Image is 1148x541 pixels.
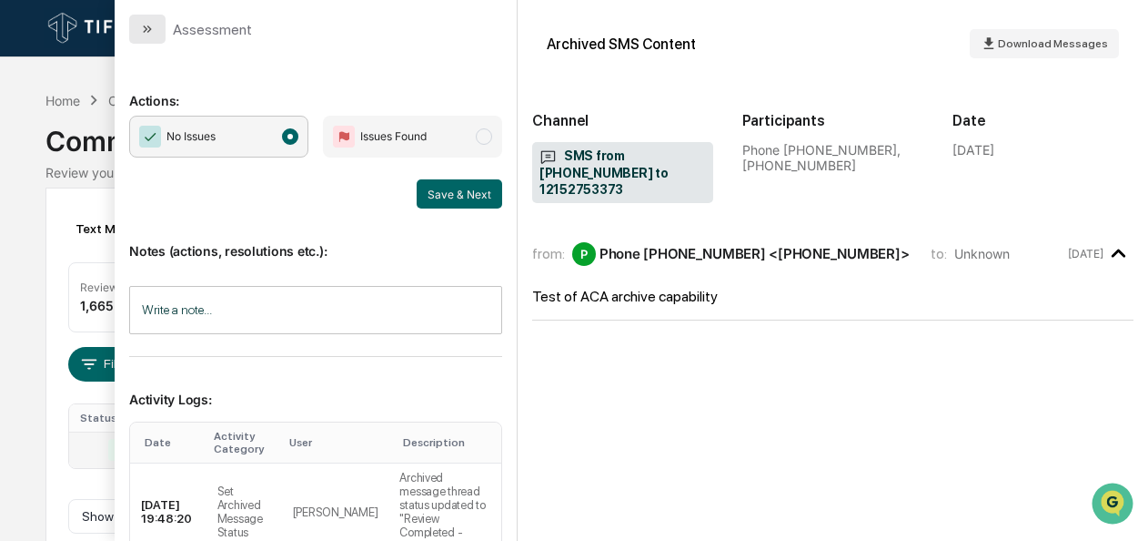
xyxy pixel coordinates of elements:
img: Checkmark [139,126,161,148]
button: Download Messages [970,29,1119,58]
div: Communications Archive [108,93,256,108]
h2: Date [952,112,1133,129]
button: Save & Next [417,179,502,209]
div: Archived SMS Content [547,36,696,53]
div: 🗄️ [132,230,146,245]
span: SMS from [PHONE_NUMBER] to 12152753373 [539,148,706,199]
h2: Channel [532,112,713,129]
div: 🖐️ [18,230,33,245]
img: 1746055101610-c473b297-6a78-478c-a979-82029cc54cd1 [18,138,51,171]
div: 🔎 [18,265,33,280]
h2: Participants [742,112,923,129]
button: Filters [68,347,147,382]
a: 🔎Data Lookup [11,256,122,289]
span: Unknown [954,246,1010,261]
div: Review Required [80,281,167,294]
div: Text Messages and LinkedIn Search [68,214,315,243]
div: Toggle SortBy [289,436,382,449]
a: 🗄️Attestations [125,221,233,254]
div: 1,665 [80,298,114,313]
div: We're available if you need us! [62,157,230,171]
span: Download Messages [998,37,1108,50]
img: Flag [333,126,355,148]
div: P [572,242,596,266]
div: Review your communication records across channels [45,165,1102,180]
span: to: [931,245,947,262]
span: No Issues [166,128,216,146]
p: Notes (actions, resolutions etc.): [129,221,502,259]
p: Activity Logs: [129,370,502,407]
time: Wednesday, May 28, 2025 at 12:59:51 PM [1068,247,1103,260]
span: Preclearance [36,229,117,247]
span: Data Lookup [36,263,115,281]
div: Home [45,93,80,108]
div: Assessment [173,21,252,38]
a: 🖐️Preclearance [11,221,125,254]
p: Actions: [129,71,502,108]
span: Attestations [150,229,226,247]
a: Powered byPylon [128,307,220,322]
div: [DATE] [952,142,994,158]
button: Start new chat [309,144,331,166]
span: Test of ACA archive capability [532,288,718,305]
span: Issues Found [360,128,427,146]
th: Status [69,404,151,432]
div: Toggle SortBy [403,436,494,449]
div: Communications Archive [45,110,1102,158]
img: logo [44,8,131,48]
span: Pylon [181,308,220,322]
input: Clear [47,82,300,101]
div: Phone [PHONE_NUMBER], [PHONE_NUMBER] [742,142,923,173]
iframe: Open customer support [1090,481,1139,530]
div: Phone [PHONE_NUMBER] <[PHONE_NUMBER]> [599,245,909,262]
p: How can we help? [18,37,331,66]
div: Start new chat [62,138,298,157]
div: Toggle SortBy [214,430,275,455]
div: Toggle SortBy [145,436,198,449]
span: from: [532,245,565,262]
